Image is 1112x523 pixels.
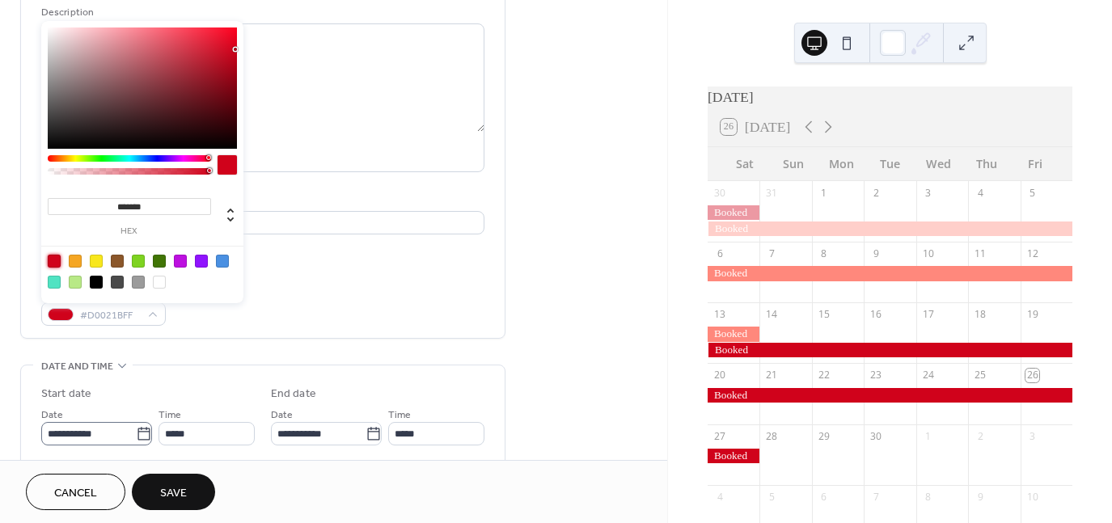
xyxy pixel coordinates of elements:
[866,147,915,180] div: Tue
[721,147,769,180] div: Sat
[869,308,883,322] div: 16
[974,490,987,504] div: 9
[1025,308,1039,322] div: 19
[1011,147,1059,180] div: Fri
[817,490,831,504] div: 6
[817,429,831,443] div: 29
[765,186,779,200] div: 31
[817,247,831,261] div: 8
[921,369,935,382] div: 24
[765,369,779,382] div: 21
[48,227,211,236] label: hex
[869,429,883,443] div: 30
[921,490,935,504] div: 8
[1025,186,1039,200] div: 5
[132,255,145,268] div: #7ED321
[974,308,987,322] div: 18
[974,429,987,443] div: 2
[713,308,727,322] div: 13
[174,255,187,268] div: #BD10E0
[708,327,759,341] div: Booked
[1025,247,1039,261] div: 12
[153,276,166,289] div: #FFFFFF
[713,186,727,200] div: 30
[48,255,61,268] div: #D0021B
[90,255,103,268] div: #F8E71C
[708,266,1072,280] div: Booked
[869,369,883,382] div: 23
[1025,369,1039,382] div: 26
[132,276,145,289] div: #9B9B9B
[708,86,1072,108] div: [DATE]
[817,369,831,382] div: 22
[708,388,1072,403] div: Booked
[1025,490,1039,504] div: 10
[41,358,113,375] span: Date and time
[765,247,779,261] div: 7
[132,474,215,510] button: Save
[713,429,727,443] div: 27
[974,247,987,261] div: 11
[216,255,229,268] div: #4A90E2
[974,186,987,200] div: 4
[160,485,187,502] span: Save
[388,407,411,424] span: Time
[713,490,727,504] div: 4
[41,4,481,21] div: Description
[962,147,1011,180] div: Thu
[713,247,727,261] div: 6
[921,186,935,200] div: 3
[708,221,1072,236] div: Booked
[921,429,935,443] div: 1
[869,247,883,261] div: 9
[90,276,103,289] div: #000000
[974,369,987,382] div: 25
[817,186,831,200] div: 1
[713,369,727,382] div: 20
[914,147,962,180] div: Wed
[708,449,759,463] div: Booked
[195,255,208,268] div: #9013FE
[271,386,316,403] div: End date
[921,308,935,322] div: 17
[869,186,883,200] div: 2
[765,490,779,504] div: 5
[69,255,82,268] div: #F5A623
[159,407,181,424] span: Time
[1025,429,1039,443] div: 3
[153,255,166,268] div: #417505
[817,308,831,322] div: 15
[69,276,82,289] div: #B8E986
[26,474,125,510] button: Cancel
[111,255,124,268] div: #8B572A
[818,147,866,180] div: Mon
[41,192,481,209] div: Location
[708,205,759,220] div: Booked
[708,343,1072,357] div: Booked
[921,247,935,261] div: 10
[48,276,61,289] div: #50E3C2
[769,147,818,180] div: Sun
[54,485,97,502] span: Cancel
[271,407,293,424] span: Date
[765,308,779,322] div: 14
[869,490,883,504] div: 7
[41,407,63,424] span: Date
[41,386,91,403] div: Start date
[80,307,140,324] span: #D0021BFF
[111,276,124,289] div: #4A4A4A
[765,429,779,443] div: 28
